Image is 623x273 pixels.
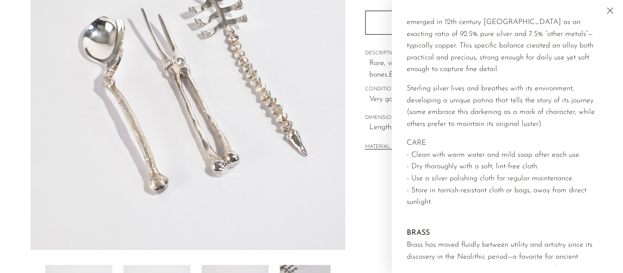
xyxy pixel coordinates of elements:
[369,122,573,134] span: Length: Varies between 10 in (25.4 cm) and 10.75 in (27.3 cm)
[602,5,618,19] button: Close
[365,85,573,94] span: CONDITION
[365,114,573,122] span: DIMENSIONS
[369,94,573,106] span: Very good; light vintage wear.
[369,59,568,79] span: Rare, vintage silver plate three piece serving set in the shape of bones.
[407,15,608,265] div: Material Care
[389,71,396,78] em: By
[365,49,573,58] span: DESCRIPTION
[365,11,573,35] button: Add to cart
[407,229,430,237] strong: BRASS
[407,83,601,130] p: Sterling silver lives and breathes with its environment, developing a unique patina that tells th...
[407,137,601,208] p: CARE - Clean with warm water and mild soap after each use. - Dry thoroughly with a soft, lint-fre...
[365,144,406,151] button: MATERIAL CARE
